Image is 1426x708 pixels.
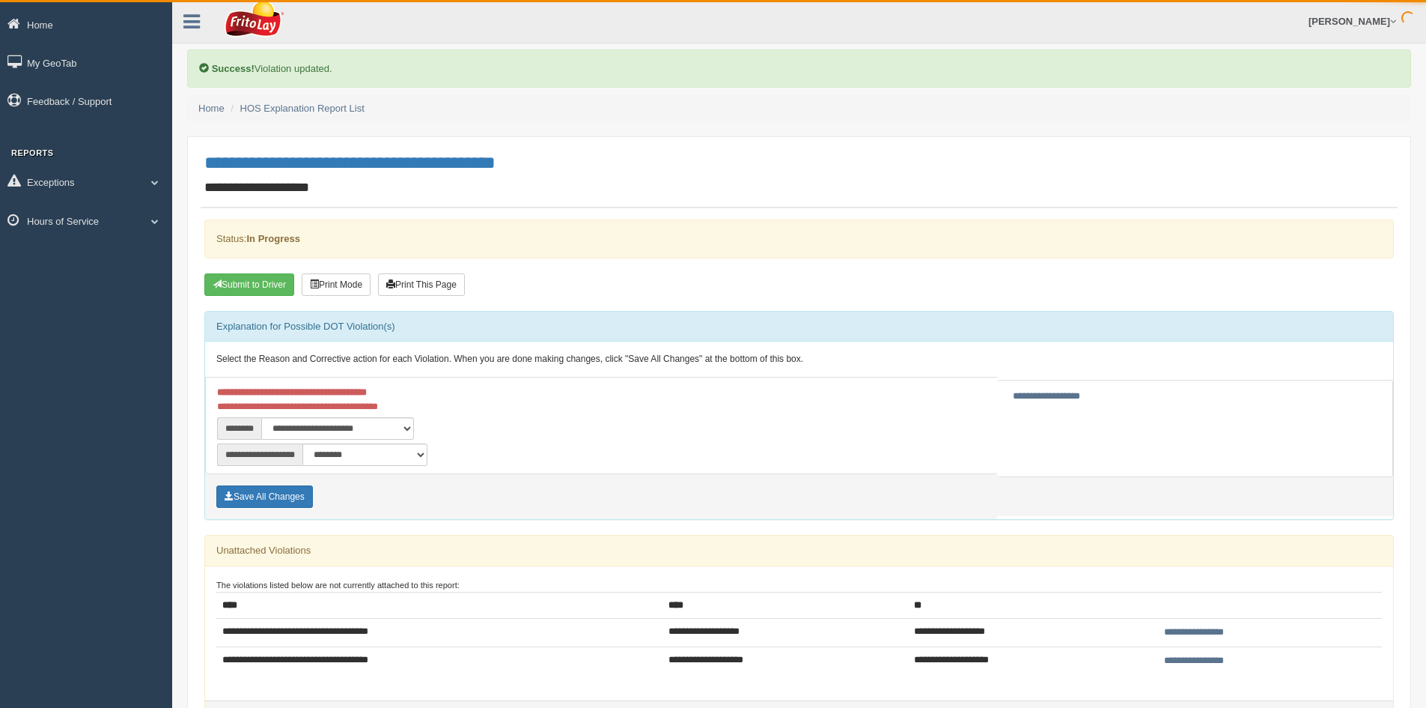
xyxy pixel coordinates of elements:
[204,220,1394,258] div: Status:
[302,273,371,296] button: Print Mode
[205,312,1393,342] div: Explanation for Possible DOT Violation(s)
[240,103,365,114] a: HOS Explanation Report List
[204,273,294,296] button: Submit To Driver
[378,273,465,296] button: Print This Page
[216,485,313,508] button: Save
[187,49,1411,88] div: Violation updated.
[246,233,300,244] strong: In Progress
[205,342,1393,378] div: Select the Reason and Corrective action for each Violation. When you are done making changes, cli...
[216,581,460,590] small: The violations listed below are not currently attached to this report:
[198,103,225,114] a: Home
[212,63,255,74] b: Success!
[205,536,1393,566] div: Unattached Violations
